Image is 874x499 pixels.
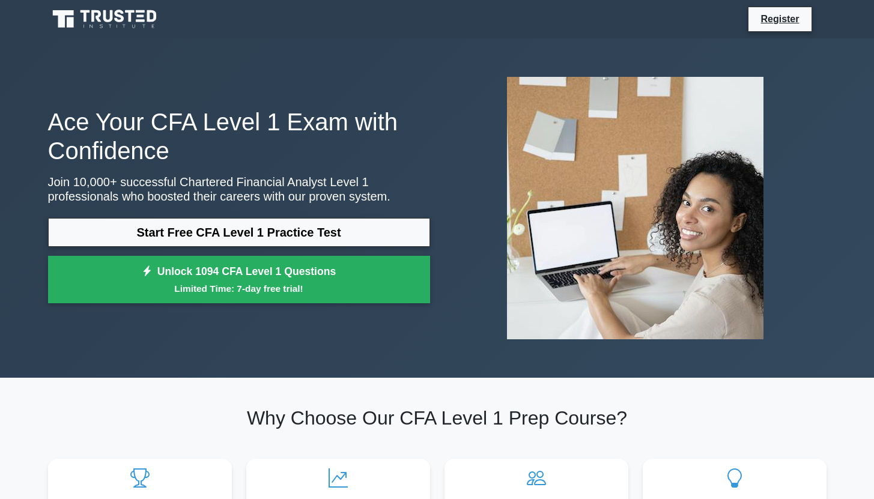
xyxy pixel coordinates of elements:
[753,11,806,26] a: Register
[48,107,430,165] h1: Ace Your CFA Level 1 Exam with Confidence
[48,407,827,429] h2: Why Choose Our CFA Level 1 Prep Course?
[48,218,430,247] a: Start Free CFA Level 1 Practice Test
[48,256,430,304] a: Unlock 1094 CFA Level 1 QuestionsLimited Time: 7-day free trial!
[48,175,430,204] p: Join 10,000+ successful Chartered Financial Analyst Level 1 professionals who boosted their caree...
[63,282,415,295] small: Limited Time: 7-day free trial!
